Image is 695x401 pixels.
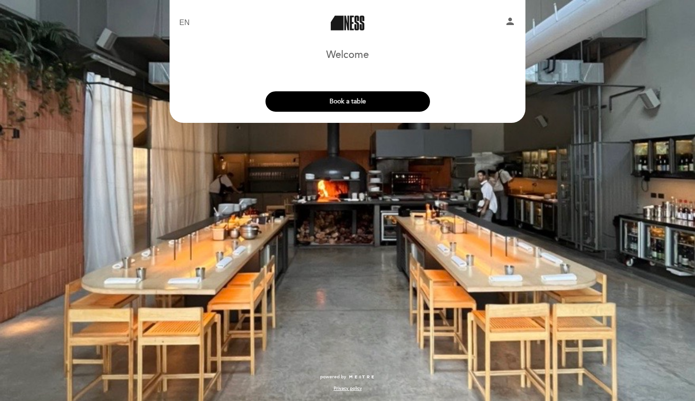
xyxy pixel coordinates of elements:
[320,374,375,380] a: powered by
[348,375,375,380] img: MEITRE
[326,50,369,61] h1: Welcome
[334,385,362,392] a: Privacy policy
[320,374,346,380] span: powered by
[505,16,516,27] i: person
[290,10,405,36] a: Ness
[265,91,430,112] button: Book a table
[505,16,516,30] button: person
